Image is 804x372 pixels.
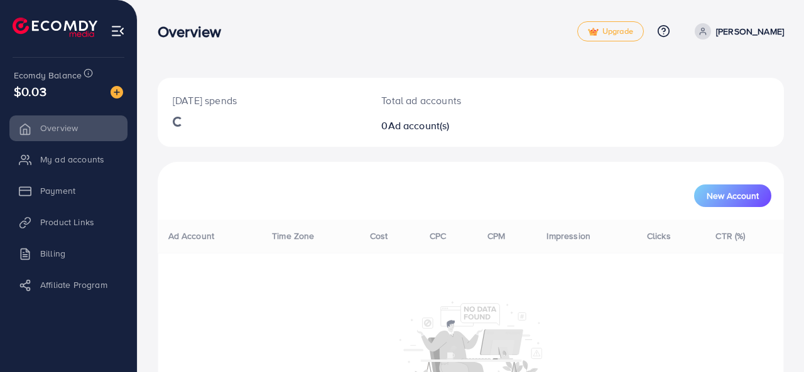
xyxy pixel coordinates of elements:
[707,191,759,200] span: New Account
[14,82,46,100] span: $0.03
[173,93,351,108] p: [DATE] spends
[577,21,644,41] a: tickUpgrade
[158,23,231,41] h3: Overview
[690,23,784,40] a: [PERSON_NAME]
[111,24,125,38] img: menu
[381,120,508,132] h2: 0
[716,24,784,39] p: [PERSON_NAME]
[381,93,508,108] p: Total ad accounts
[14,69,82,82] span: Ecomdy Balance
[13,18,97,37] img: logo
[694,184,771,207] button: New Account
[588,28,599,36] img: tick
[111,86,123,98] img: image
[388,119,450,132] span: Ad account(s)
[588,27,633,36] span: Upgrade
